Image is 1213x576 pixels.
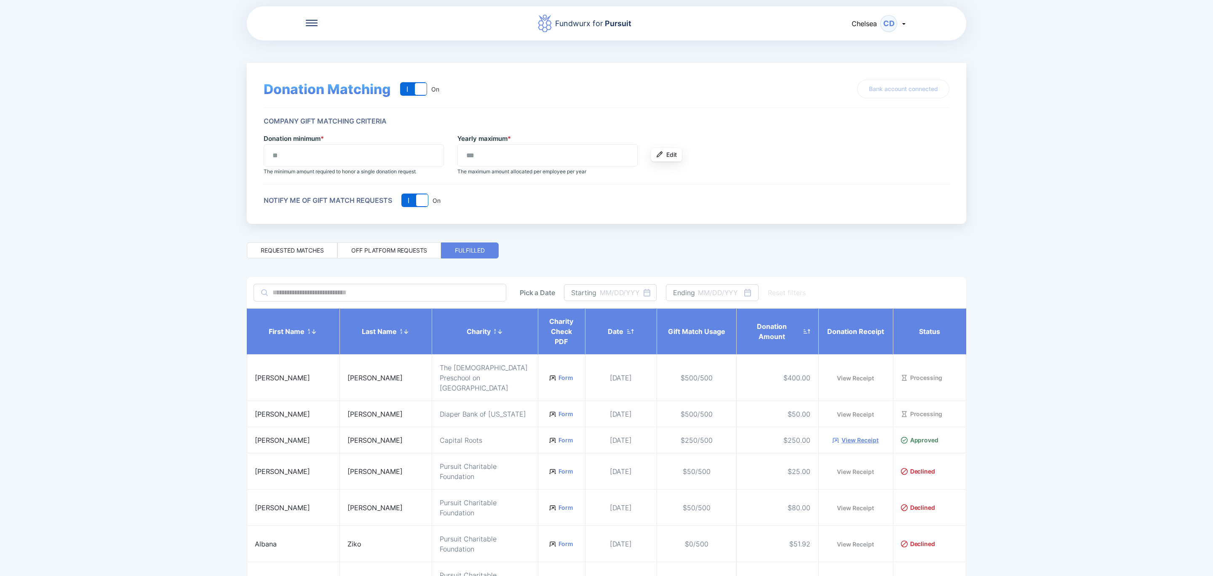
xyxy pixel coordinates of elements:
[351,246,427,255] div: Off platform requests
[744,321,810,342] div: Donation Amount
[255,436,310,444] span: [PERSON_NAME]
[837,468,874,475] a: View Receipt
[347,467,403,476] span: [PERSON_NAME]
[264,168,416,175] span: The minimum amount required to honor a single donation request
[585,427,657,453] td: [DATE]
[657,401,736,427] td: $500/500
[593,326,649,336] div: Date
[571,288,596,297] div: Starting
[585,453,657,490] td: [DATE]
[264,135,324,143] label: Donation minimum
[255,540,277,548] span: Albana
[432,197,441,204] div: On
[673,288,695,297] div: Ending
[455,246,485,255] div: Fulfilled
[255,410,310,418] span: [PERSON_NAME]
[901,410,958,418] div: Processing
[603,19,631,28] span: Pursuit
[657,453,736,490] td: $50/500
[736,453,818,490] td: $25.00
[837,541,874,548] a: View Receipt
[901,326,958,336] div: Status
[558,467,573,476] a: Form
[651,148,682,161] button: Edit
[768,288,806,298] div: Reset filters
[347,436,403,444] span: [PERSON_NAME]
[901,374,958,382] div: Processing
[261,246,323,255] div: Requested matches
[440,363,528,392] span: The [DEMOGRAPHIC_DATA] Preschool on [GEOGRAPHIC_DATA]
[666,151,677,159] span: Edit
[558,410,573,418] a: Form
[585,401,657,427] td: [DATE]
[736,427,818,453] td: $250.00
[901,436,958,444] div: Approved
[520,288,555,297] div: Pick a Date
[347,374,403,382] span: [PERSON_NAME]
[657,427,736,453] td: $250/500
[736,401,818,427] td: $50.00
[826,326,885,336] div: Donation Receipt
[440,410,526,418] span: Diaper Bank of [US_STATE]
[558,503,573,512] a: Form
[901,540,958,548] div: Declined
[736,526,818,562] td: $51.92
[347,503,403,512] span: [PERSON_NAME]
[264,117,387,125] div: Company Gift Matching Criteria
[440,436,482,444] span: Capital Roots
[440,326,530,336] div: Charity
[440,498,497,517] span: Pursuit Charitable Foundation
[255,326,331,336] div: First name
[852,19,877,28] span: Chelsea
[901,467,958,476] div: Declined
[869,85,938,93] span: Bank account connected
[657,490,736,526] td: $50/500
[347,540,361,548] span: Ziko
[457,168,586,175] span: The maximum amount allocated per employee per year
[657,526,736,562] td: $0/500
[600,288,640,297] div: MM/DD/YYY
[264,196,392,205] div: Notify me of gift match requests
[264,81,391,97] span: Donation Matching
[555,18,631,30] div: Fundwurx for
[558,436,573,444] a: Form
[558,540,573,548] a: Form
[901,503,958,512] div: Declined
[347,410,403,418] span: [PERSON_NAME]
[585,355,657,401] td: [DATE]
[440,535,497,553] span: Pursuit Charitable Foundation
[585,526,657,562] td: [DATE]
[255,374,310,382] span: [PERSON_NAME]
[255,467,310,476] span: [PERSON_NAME]
[657,355,736,401] td: $500/500
[736,355,818,401] td: $400.00
[585,490,657,526] td: [DATE]
[255,503,310,512] span: [PERSON_NAME]
[558,374,573,382] a: Form
[347,326,424,336] div: Last name
[837,411,874,418] a: View Receipt
[842,436,879,444] a: View Receipt
[736,490,818,526] td: $80.00
[837,374,874,382] a: View Receipt
[857,80,949,98] button: Bank account connected
[698,288,738,297] div: MM/DD/YYY
[440,462,497,481] span: Pursuit Charitable Foundation
[430,86,439,93] div: On
[837,504,874,511] a: View Receipt
[546,316,577,347] div: Charity Check PDF
[665,326,728,336] div: Gift Match Usage
[880,15,897,32] div: CD
[457,135,511,143] label: Yearly maximum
